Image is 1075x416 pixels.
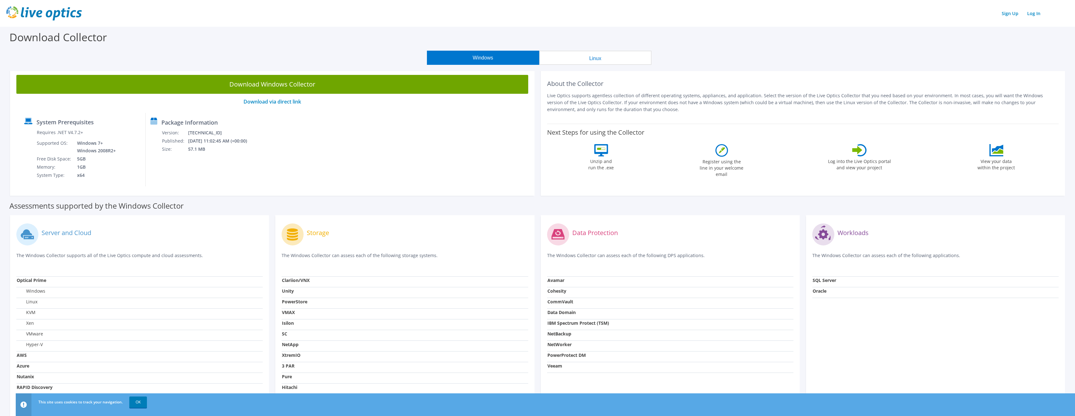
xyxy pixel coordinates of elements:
p: The Windows Collector can assess each of the following applications. [812,252,1059,265]
strong: 3 PAR [282,363,294,369]
p: The Windows Collector supports all of the Live Optics compute and cloud assessments. [16,252,263,265]
strong: Clariion/VNX [282,277,310,283]
strong: NetWorker [547,341,572,347]
label: Register using the line in your welcome email [698,157,745,177]
td: Supported OS: [36,139,72,155]
strong: SQL Server [813,277,836,283]
strong: CommVault [547,299,573,305]
td: Published: [162,137,188,145]
td: Free Disk Space: [36,155,72,163]
span: This site uses cookies to track your navigation. [38,399,123,405]
strong: Azure [17,363,29,369]
strong: Veeam [547,363,562,369]
label: Linux [17,299,37,305]
label: Hyper-V [17,341,43,348]
strong: Nutanix [17,374,34,379]
a: Download Windows Collector [16,75,528,94]
strong: NetApp [282,341,299,347]
td: x64 [72,171,117,179]
label: Requires .NET V4.7.2+ [37,129,83,136]
td: 1GB [72,163,117,171]
button: Linux [539,51,652,65]
strong: RAPID Discovery [17,384,53,390]
a: Sign Up [999,9,1022,18]
label: VMware [17,331,43,337]
td: Size: [162,145,188,153]
a: Log In [1024,9,1044,18]
strong: Hitachi [282,384,297,390]
label: Download Collector [9,30,107,44]
label: Storage [307,230,329,236]
label: System Prerequisites [36,119,94,125]
strong: Avamar [547,277,564,283]
strong: IBM Spectrum Protect (TSM) [547,320,609,326]
p: The Windows Collector can assess each of the following DPS applications. [547,252,793,265]
strong: XtremIO [282,352,300,358]
label: Next Steps for using the Collector [547,129,644,136]
td: [DATE] 11:02:45 AM (+00:00) [188,137,255,145]
td: 5GB [72,155,117,163]
strong: AWS [17,352,27,358]
strong: Pure [282,374,292,379]
strong: PowerProtect DM [547,352,586,358]
strong: Cohesity [547,288,566,294]
p: The Windows Collector can assess each of the following storage systems. [282,252,528,265]
label: View your data within the project [974,156,1019,171]
h2: About the Collector [547,80,1059,87]
td: 57.1 MB [188,145,255,153]
a: Download via direct link [244,98,301,105]
label: Package Information [161,119,218,126]
td: Windows 7+ Windows 2008R2+ [72,139,117,155]
label: Workloads [837,230,869,236]
strong: Unity [282,288,294,294]
label: Xen [17,320,34,326]
strong: Optical Prime [17,277,46,283]
td: System Type: [36,171,72,179]
label: Windows [17,288,45,294]
strong: VMAX [282,309,295,315]
strong: Isilon [282,320,294,326]
td: Version: [162,129,188,137]
label: Data Protection [572,230,618,236]
strong: Data Domain [547,309,576,315]
strong: NetBackup [547,331,571,337]
td: [TECHNICAL_ID] [188,129,255,137]
label: Assessments supported by the Windows Collector [9,203,184,209]
td: Memory: [36,163,72,171]
label: Server and Cloud [42,230,91,236]
strong: Oracle [813,288,826,294]
label: Log into the Live Optics portal and view your project [828,156,891,171]
img: live_optics_svg.svg [6,6,82,20]
label: KVM [17,309,36,316]
p: Live Optics supports agentless collection of different operating systems, appliances, and applica... [547,92,1059,113]
strong: SC [282,331,287,337]
strong: PowerStore [282,299,307,305]
label: Unzip and run the .exe [587,156,616,171]
button: Windows [427,51,539,65]
a: OK [129,396,147,408]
